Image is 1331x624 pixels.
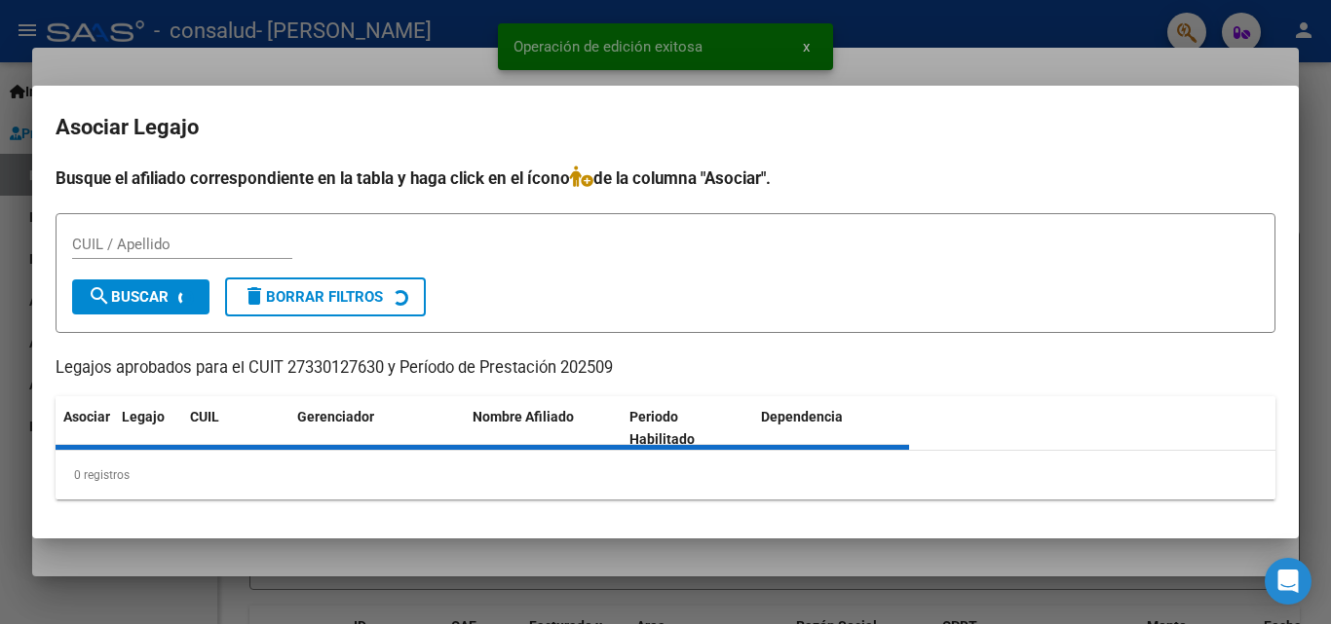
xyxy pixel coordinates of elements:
[1265,558,1312,605] div: Open Intercom Messenger
[88,288,169,306] span: Buscar
[56,451,1275,499] div: 0 registros
[56,109,1275,146] h2: Asociar Legajo
[243,288,383,306] span: Borrar Filtros
[289,396,465,460] datatable-header-cell: Gerenciador
[56,165,1275,191] h4: Busque el afiliado correspondiente en la tabla y haga click en el ícono de la columna "Asociar".
[297,409,374,424] span: Gerenciador
[465,396,622,460] datatable-header-cell: Nombre Afiliado
[88,284,111,308] mat-icon: search
[190,409,219,424] span: CUIL
[629,409,695,447] span: Periodo Habilitado
[622,396,753,460] datatable-header-cell: Periodo Habilitado
[473,409,574,424] span: Nombre Afiliado
[761,409,843,424] span: Dependencia
[63,409,110,424] span: Asociar
[753,396,910,460] datatable-header-cell: Dependencia
[56,356,1275,381] p: Legajos aprobados para el CUIT 27330127630 y Período de Prestación 202509
[225,277,426,316] button: Borrar Filtros
[114,396,182,460] datatable-header-cell: Legajo
[182,396,289,460] datatable-header-cell: CUIL
[72,279,209,314] button: Buscar
[122,409,165,424] span: Legajo
[243,284,266,308] mat-icon: delete
[56,396,114,460] datatable-header-cell: Asociar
